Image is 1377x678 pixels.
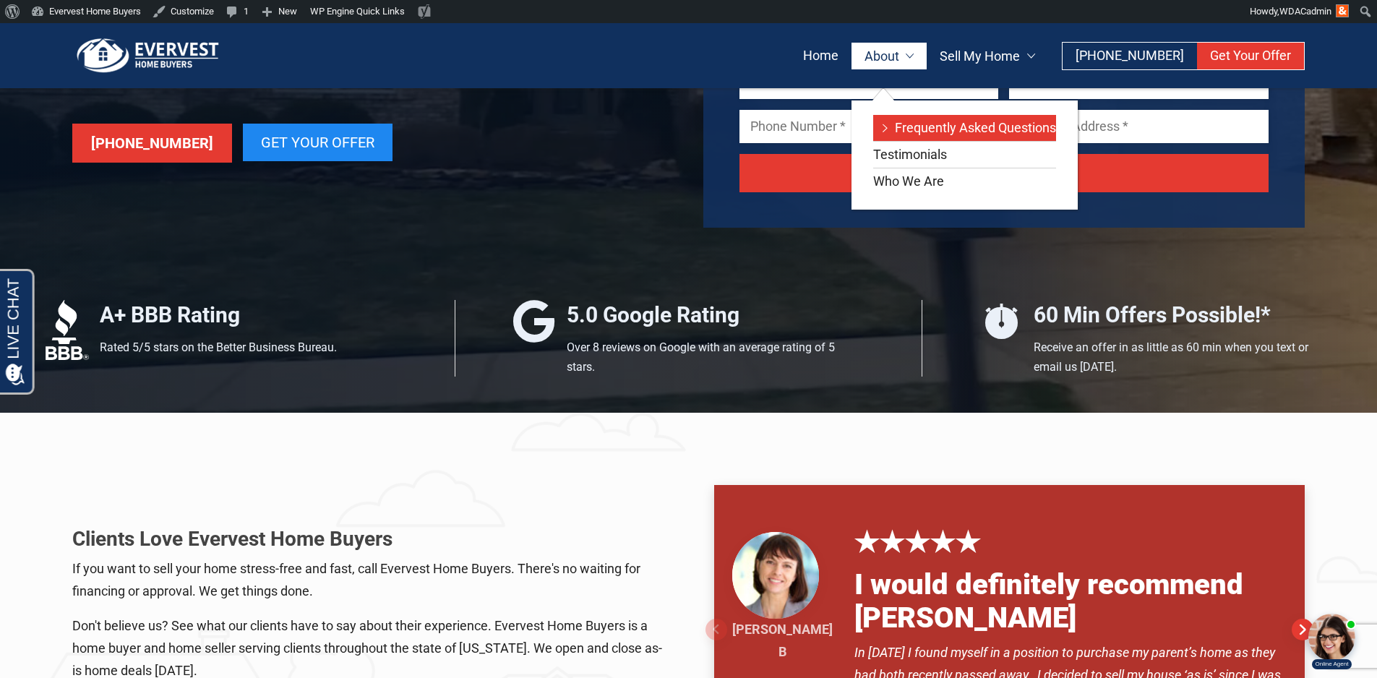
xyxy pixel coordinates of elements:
h4: 60 Min Offers Possible!* [1034,300,1331,330]
p: Receive an offer in as little as 60 min when you text or email us [DATE]. [1034,338,1331,377]
span: Opens a chat window [35,12,116,30]
img: Cyndy B [732,532,819,619]
a: [PHONE_NUMBER] [1063,43,1197,69]
input: Get Free Quote [739,154,1269,192]
span: [PHONE_NUMBER] [1076,48,1184,63]
a: Who We Are [873,168,1056,194]
a: Get Your Offer [243,124,392,161]
a: Sell My Home [927,43,1048,69]
p: [PERSON_NAME] B [732,619,833,663]
a: Testimonials [873,142,1056,168]
a: [PHONE_NUMBER] [72,124,232,163]
input: Property Address * [1009,110,1269,142]
a: Frequently Asked Questions [873,115,1056,141]
span: [PHONE_NUMBER] [91,134,213,152]
form: Contact form [739,66,1269,210]
h4: I would definitely recommend [PERSON_NAME] [854,568,1287,635]
a: Get Your Offer [1197,43,1304,69]
a: About [851,43,927,69]
img: logo.png [72,38,224,74]
p: If you want to sell your home stress-free and fast, call Evervest Home Buyers. There's no waiting... [72,558,664,602]
iframe: Chat Invitation [1283,584,1363,671]
input: Phone Number * [739,110,999,142]
span: WDACadmin [1279,6,1331,17]
a: Home [790,43,851,69]
h2: Clients Love Evervest Home Buyers [72,526,664,552]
